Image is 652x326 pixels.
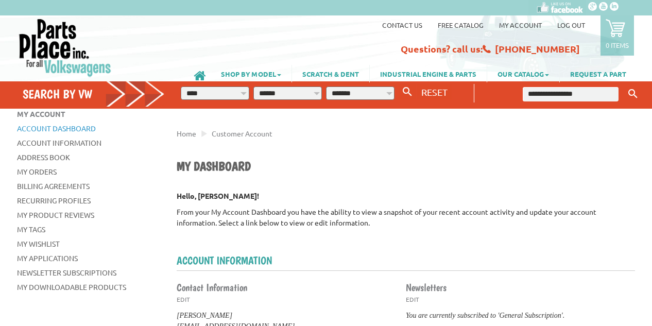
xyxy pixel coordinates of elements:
[17,253,78,263] a: My Applications
[421,87,448,97] span: RESET
[560,65,637,82] a: REQUEST A PART
[177,129,196,138] a: Home
[406,310,579,321] p: You are currently subscribed to 'General Subscription'.
[606,41,629,49] p: 0 items
[17,282,126,291] a: My Downloadable Products
[17,239,60,248] a: My Wishlist
[438,21,484,29] a: Free Catalog
[212,129,272,138] a: Customer Account
[600,15,634,56] a: 0 items
[177,295,190,303] a: Edit
[487,65,559,82] a: OUR CATALOG
[370,65,487,82] a: INDUSTRIAL ENGINE & PARTS
[17,167,57,176] a: My Orders
[177,281,350,294] h3: Contact Information
[17,268,116,277] a: Newsletter Subscriptions
[17,109,65,118] span: My Account
[406,281,579,294] h3: Newsletters
[177,191,259,200] strong: Hello, [PERSON_NAME]!
[382,21,422,29] a: Contact us
[17,181,90,191] a: Billing Agreements
[17,196,91,205] a: Recurring Profiles
[625,85,641,102] button: Keyword Search
[557,21,585,29] a: Log out
[17,225,45,234] a: My Tags
[292,65,369,82] a: SCRATCH & DENT
[177,207,635,228] p: From your My Account Dashboard you have the ability to view a snapshot of your recent account act...
[211,65,291,82] a: SHOP BY MODEL
[23,87,165,101] h4: Search by VW
[17,138,101,147] a: Account Information
[406,295,419,303] a: Edit
[18,18,112,77] img: Parts Place Inc!
[399,84,416,99] button: Search By VW...
[17,152,70,162] a: Address Book
[17,124,96,133] a: Account Dashboard
[17,210,94,219] a: My Product Reviews
[177,159,635,175] h1: My Dashboard
[417,84,452,99] button: RESET
[177,254,272,267] h2: Account Information
[499,21,542,29] a: My Account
